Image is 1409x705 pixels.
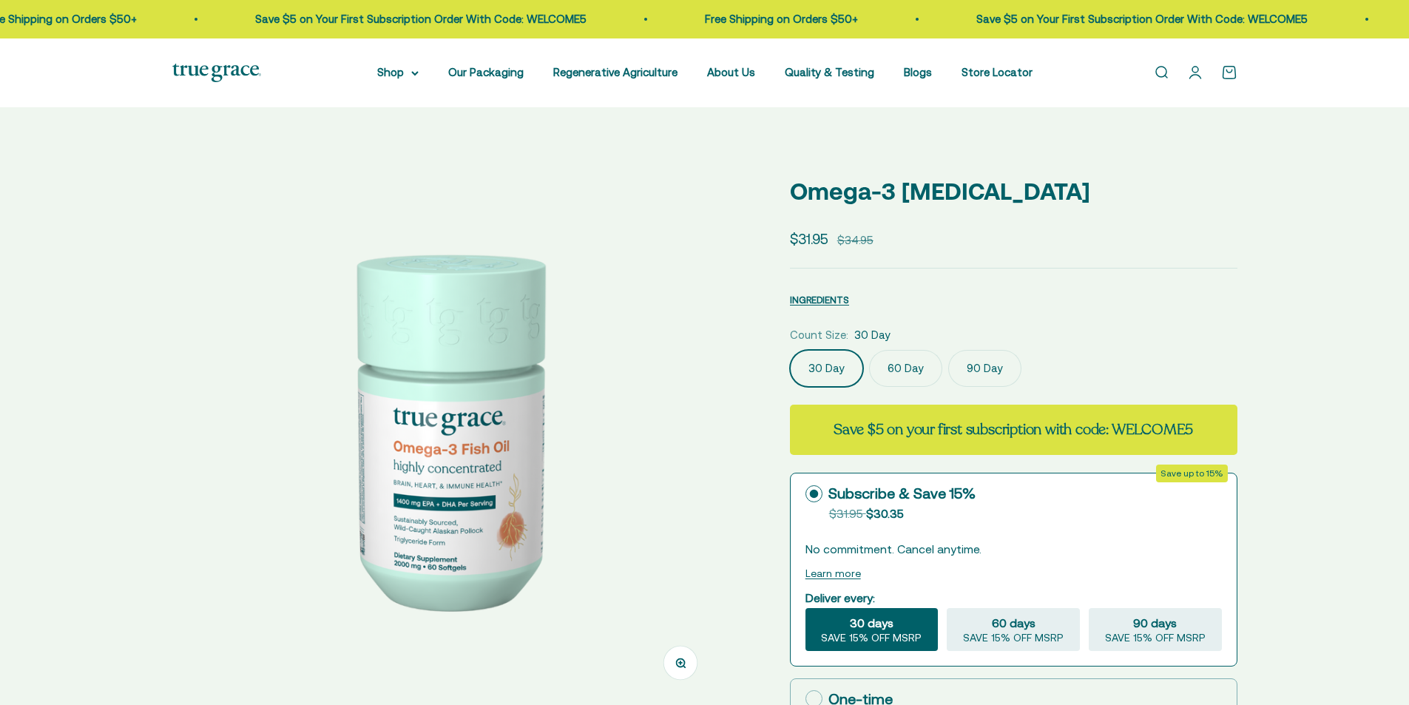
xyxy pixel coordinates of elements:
a: Store Locator [962,66,1033,78]
p: Save $5 on Your First Subscription Order With Code: WELCOME5 [976,10,1308,28]
img: Omega-3 Fish Oil for Brain, Heart, and Immune Health* Sustainably sourced, wild-caught Alaskan fi... [172,155,719,701]
a: Regenerative Agriculture [553,66,678,78]
p: Omega-3 [MEDICAL_DATA] [790,172,1237,210]
sale-price: $31.95 [790,228,828,250]
a: Our Packaging [448,66,524,78]
a: Free Shipping on Orders $50+ [705,13,858,25]
strong: Save $5 on your first subscription with code: WELCOME5 [834,419,1193,439]
p: Save $5 on Your First Subscription Order With Code: WELCOME5 [255,10,587,28]
span: 30 Day [854,326,891,344]
button: INGREDIENTS [790,291,849,308]
a: Blogs [904,66,932,78]
a: About Us [707,66,755,78]
summary: Shop [377,64,419,81]
legend: Count Size: [790,326,848,344]
span: INGREDIENTS [790,294,849,306]
a: Quality & Testing [785,66,874,78]
compare-at-price: $34.95 [837,232,874,249]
